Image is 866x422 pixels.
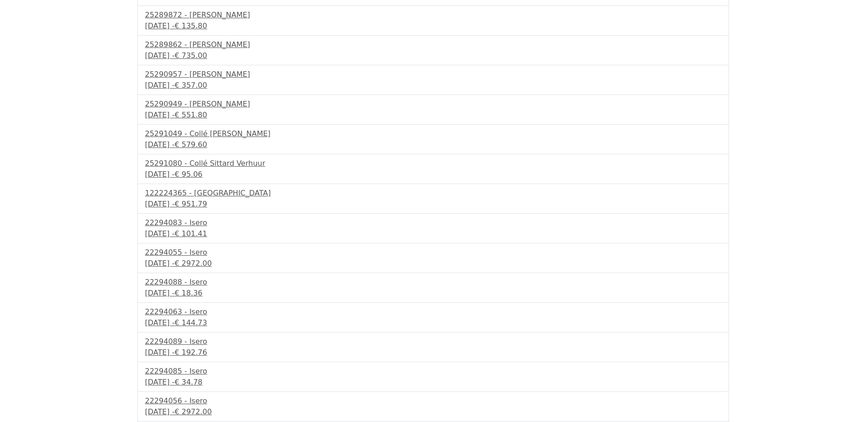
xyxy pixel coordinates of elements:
div: 25290949 - [PERSON_NAME] [145,99,721,110]
a: 25290957 - [PERSON_NAME][DATE] -€ 357.00 [145,69,721,91]
span: € 579.60 [174,140,207,149]
div: [DATE] - [145,80,721,91]
a: 22294063 - Isero[DATE] -€ 144.73 [145,306,721,328]
span: € 2972.00 [174,259,211,268]
span: € 735.00 [174,51,207,60]
div: 25291080 - Collé Sittard Verhuur [145,158,721,169]
div: [DATE] - [145,228,721,239]
a: 22294085 - Isero[DATE] -€ 34.78 [145,366,721,388]
span: € 34.78 [174,378,202,386]
div: [DATE] - [145,50,721,61]
div: [DATE] - [145,169,721,180]
span: € 144.73 [174,318,207,327]
div: 122224365 - [GEOGRAPHIC_DATA] [145,188,721,199]
span: € 2972.00 [174,407,211,416]
div: [DATE] - [145,139,721,150]
a: 25291080 - Collé Sittard Verhuur[DATE] -€ 95.06 [145,158,721,180]
div: 25289872 - [PERSON_NAME] [145,10,721,21]
a: 25289862 - [PERSON_NAME][DATE] -€ 735.00 [145,39,721,61]
div: 22294089 - Isero [145,336,721,347]
span: € 95.06 [174,170,202,179]
span: € 18.36 [174,289,202,297]
div: [DATE] - [145,406,721,417]
div: 22294056 - Isero [145,396,721,406]
div: 22294088 - Isero [145,277,721,288]
a: 22294088 - Isero[DATE] -€ 18.36 [145,277,721,299]
div: [DATE] - [145,258,721,269]
div: [DATE] - [145,288,721,299]
span: € 951.79 [174,200,207,208]
div: [DATE] - [145,347,721,358]
a: 122224365 - [GEOGRAPHIC_DATA][DATE] -€ 951.79 [145,188,721,210]
div: 25289862 - [PERSON_NAME] [145,39,721,50]
span: € 101.41 [174,229,207,238]
div: [DATE] - [145,21,721,32]
a: 22294056 - Isero[DATE] -€ 2972.00 [145,396,721,417]
a: 22294083 - Isero[DATE] -€ 101.41 [145,217,721,239]
span: € 357.00 [174,81,207,90]
span: € 192.76 [174,348,207,357]
a: 22294089 - Isero[DATE] -€ 192.76 [145,336,721,358]
div: 22294063 - Isero [145,306,721,317]
a: 25289872 - [PERSON_NAME][DATE] -€ 135.80 [145,10,721,32]
div: 25290957 - [PERSON_NAME] [145,69,721,80]
div: [DATE] - [145,377,721,388]
a: 25290949 - [PERSON_NAME][DATE] -€ 551.80 [145,99,721,121]
span: € 551.80 [174,111,207,119]
div: [DATE] - [145,317,721,328]
a: 25291049 - Collé [PERSON_NAME][DATE] -€ 579.60 [145,128,721,150]
div: 25291049 - Collé [PERSON_NAME] [145,128,721,139]
span: € 135.80 [174,21,207,30]
div: [DATE] - [145,199,721,210]
div: [DATE] - [145,110,721,121]
a: 22294055 - Isero[DATE] -€ 2972.00 [145,247,721,269]
div: 22294085 - Isero [145,366,721,377]
div: 22294083 - Isero [145,217,721,228]
div: 22294055 - Isero [145,247,721,258]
